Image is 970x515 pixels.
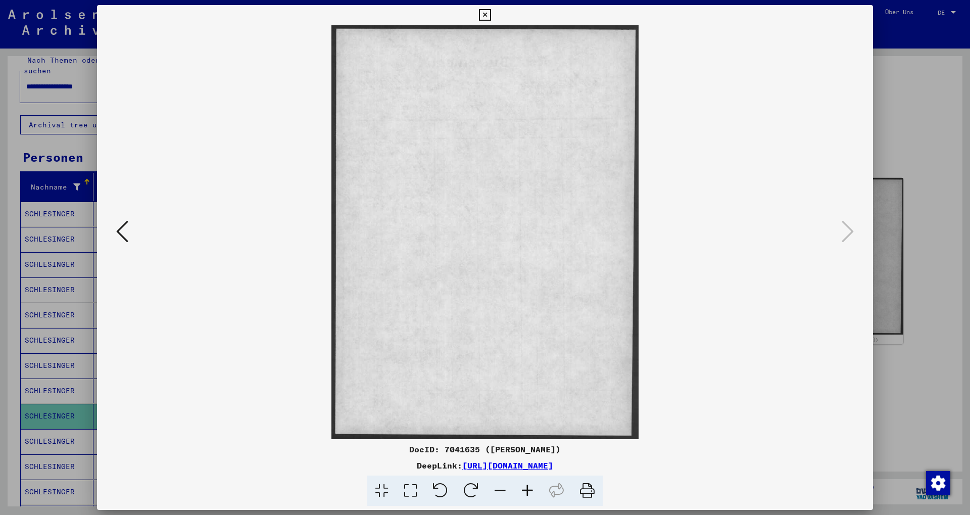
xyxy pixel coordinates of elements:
div: DocID: 7041635 ([PERSON_NAME]) [97,443,873,455]
img: Zustimmung ändern [926,471,950,495]
div: DeepLink: [97,459,873,472]
a: [URL][DOMAIN_NAME] [462,460,553,471]
div: Zustimmung ändern [926,471,950,495]
img: 002.jpg [131,25,839,439]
